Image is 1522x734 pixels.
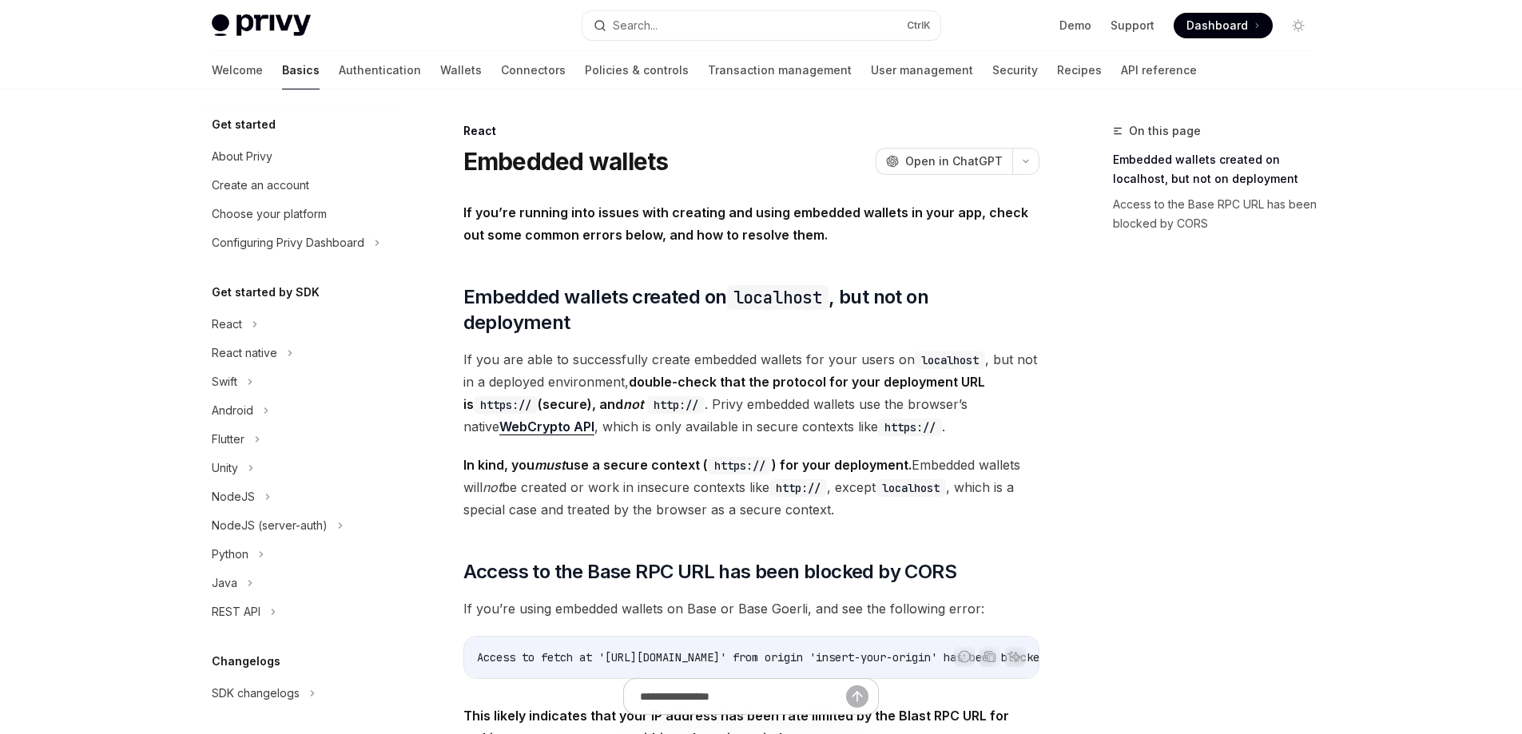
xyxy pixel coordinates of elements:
h5: Get started [212,115,276,134]
span: On this page [1129,121,1201,141]
button: REST API [199,597,403,626]
button: Search...CtrlK [582,11,940,40]
a: Access to the Base RPC URL has been blocked by CORS [1113,192,1324,236]
a: Choose your platform [199,200,403,228]
a: User management [871,51,973,89]
button: Configuring Privy Dashboard [199,228,403,257]
button: Python [199,540,403,569]
button: NodeJS (server-auth) [199,511,403,540]
button: Copy the contents from the code block [980,646,1000,667]
div: NodeJS [212,487,255,506]
a: Demo [1059,18,1091,34]
a: Policies & controls [585,51,689,89]
button: NodeJS [199,482,403,511]
a: Security [992,51,1038,89]
button: Java [199,569,403,597]
code: https:// [708,457,772,474]
button: Open in ChatGPT [876,148,1012,175]
a: API reference [1121,51,1197,89]
span: Open in ChatGPT [905,153,1003,169]
span: Dashboard [1186,18,1248,34]
span: Access to the Base RPC URL has been blocked by CORS [463,559,956,585]
div: About Privy [212,147,272,166]
code: http:// [769,479,827,497]
div: Choose your platform [212,204,327,224]
button: Unity [199,454,403,482]
a: Welcome [212,51,263,89]
div: React native [212,343,277,363]
code: http:// [647,396,705,414]
button: Flutter [199,425,403,454]
code: localhost [727,285,829,310]
a: Basics [282,51,320,89]
div: Android [212,401,253,420]
button: React native [199,339,403,367]
strong: double-check that the protocol for your deployment URL is (secure), and [463,374,985,412]
button: Toggle dark mode [1286,13,1311,38]
div: React [212,315,242,334]
button: Report incorrect code [954,646,975,667]
a: Embedded wallets created on localhost, but not on deployment [1113,147,1324,192]
em: must [534,457,566,473]
a: WebCrypto API [499,419,594,435]
span: Embedded wallets created on , but not on deployment [463,284,1039,335]
span: If you’re using embedded wallets on Base or Base Goerli, and see the following error: [463,597,1039,620]
a: About Privy [199,142,403,171]
a: Recipes [1057,51,1102,89]
input: Ask a question... [640,679,846,714]
a: Create an account [199,171,403,200]
a: Authentication [339,51,421,89]
code: https:// [878,419,942,436]
img: light logo [212,14,311,37]
div: Flutter [212,430,244,449]
a: Support [1111,18,1154,34]
button: SDK changelogs [199,679,403,708]
code: localhost [915,351,985,369]
div: Unity [212,458,238,478]
h5: Changelogs [212,652,280,671]
button: React [199,310,403,339]
span: Embedded wallets will be created or work in insecure contexts like , except , which is a special ... [463,454,1039,521]
code: localhost [876,479,946,497]
h1: Embedded wallets [463,147,669,176]
span: Access to fetch at '[URL][DOMAIN_NAME]' from origin 'insert-your-origin' has been blocked by CORS... [477,650,1161,665]
span: If you are able to successfully create embedded wallets for your users on , but not in a deployed... [463,348,1039,438]
button: Android [199,396,403,425]
button: Ask AI [1005,646,1026,667]
strong: In kind, you use a secure context ( ) for your deployment. [463,457,912,473]
div: Create an account [212,176,309,195]
code: https:// [474,396,538,414]
a: Transaction management [708,51,852,89]
div: REST API [212,602,260,621]
em: not [483,479,502,495]
a: Connectors [501,51,566,89]
div: NodeJS (server-auth) [212,516,328,535]
div: Swift [212,372,237,391]
div: Configuring Privy Dashboard [212,233,364,252]
div: Search... [613,16,658,35]
h5: Get started by SDK [212,283,320,302]
a: Wallets [440,51,482,89]
strong: If you’re running into issues with creating and using embedded wallets in your app, check out som... [463,204,1028,243]
div: Java [212,573,237,593]
div: Python [212,545,248,564]
div: SDK changelogs [212,684,300,703]
span: Ctrl K [907,19,931,32]
a: Dashboard [1174,13,1273,38]
button: Swift [199,367,403,396]
em: not [623,396,644,412]
button: Send message [846,685,868,708]
div: React [463,123,1039,139]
